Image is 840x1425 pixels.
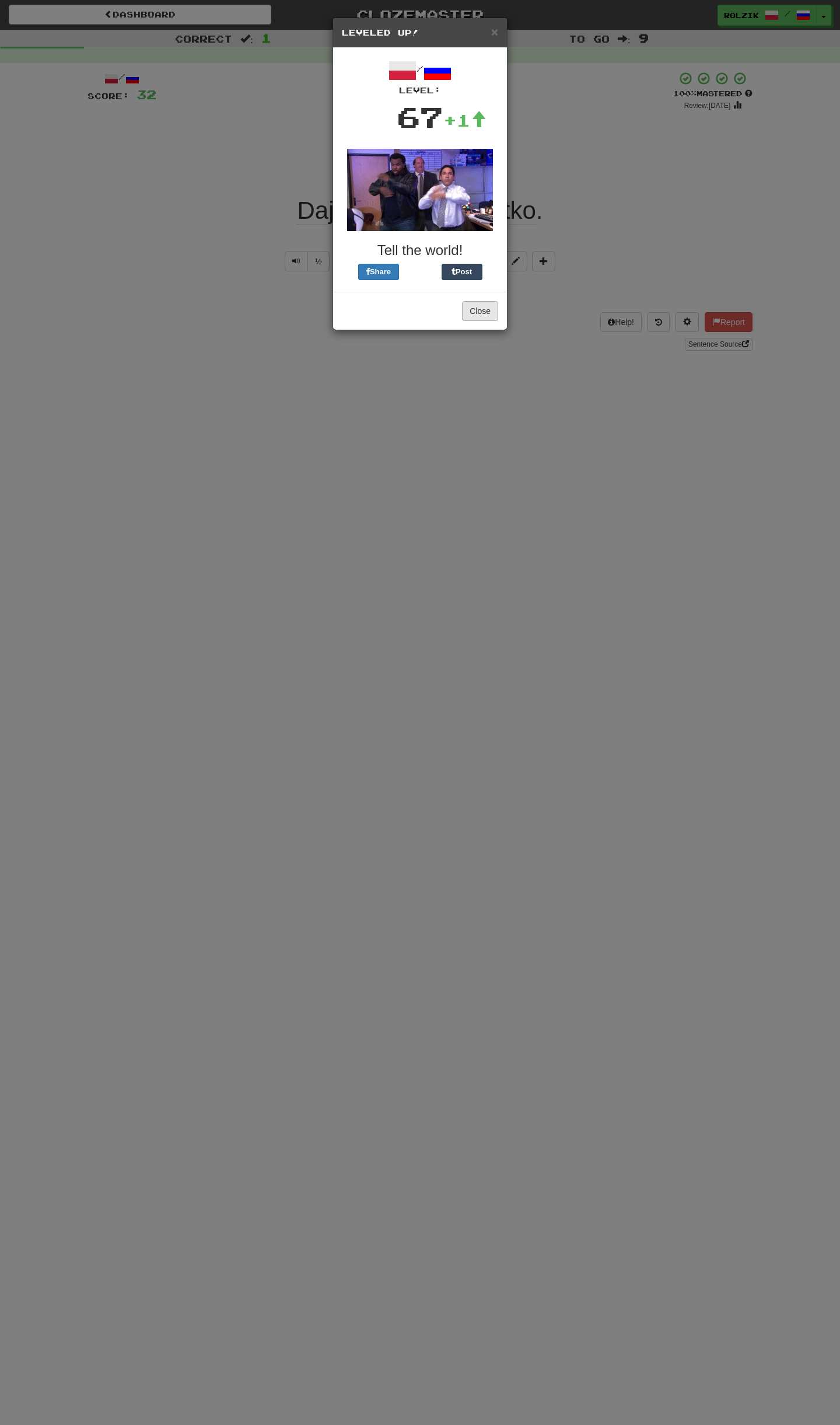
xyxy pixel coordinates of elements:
[443,109,487,132] div: +1
[342,27,498,39] h5: Leveled Up!
[491,25,498,39] span: ×
[342,85,498,96] div: Level:
[347,149,493,231] img: office-a80e9430007fca076a14268f5cfaac02a5711bd98b344892871d2edf63981756.gif
[358,264,399,280] button: Share
[462,301,498,321] button: Close
[342,57,498,96] div: /
[399,264,442,280] iframe: X Post Button
[442,264,482,280] button: Post
[397,96,443,137] div: 67
[491,26,498,38] button: Close
[342,243,498,258] h3: Tell the world!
